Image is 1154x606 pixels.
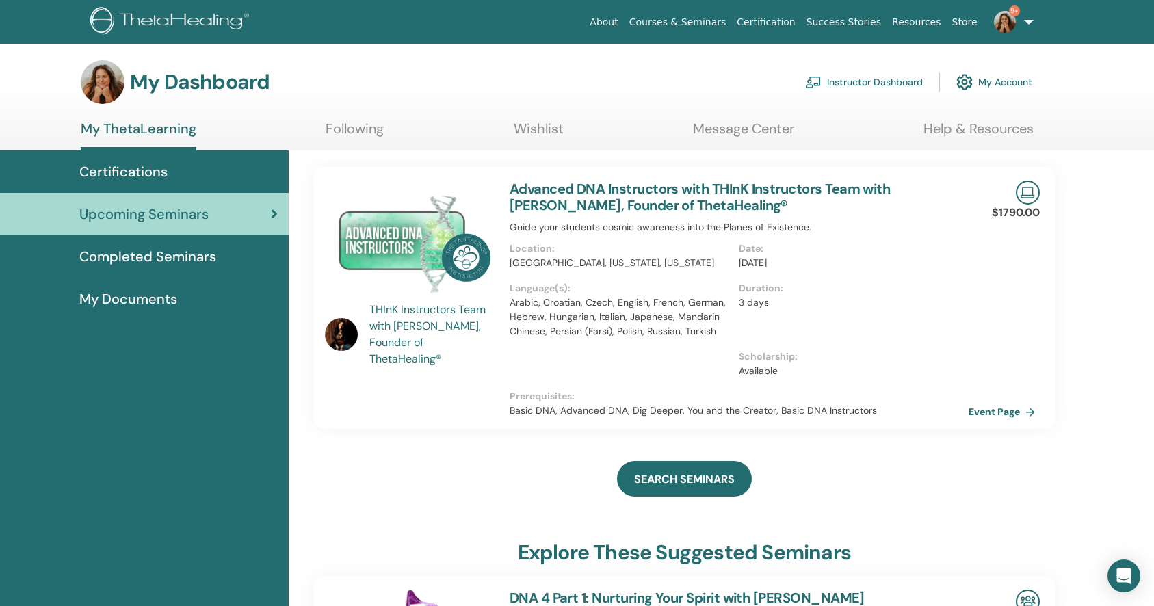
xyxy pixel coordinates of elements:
img: default.jpg [325,318,358,351]
a: Help & Resources [923,120,1034,147]
img: cog.svg [956,70,973,94]
p: Location : [510,241,731,256]
span: Certifications [79,161,168,182]
p: Guide your students cosmic awareness into the Planes of Existence. [510,220,969,235]
img: chalkboard-teacher.svg [805,76,822,88]
img: logo.png [90,7,254,38]
p: [GEOGRAPHIC_DATA], [US_STATE], [US_STATE] [510,256,731,270]
a: My ThetaLearning [81,120,196,150]
span: Upcoming Seminars [79,204,209,224]
a: Advanced DNA Instructors with THInK Instructors Team with [PERSON_NAME], Founder of ThetaHealing® [510,180,891,214]
div: Open Intercom Messenger [1107,559,1140,592]
p: Duration : [739,281,960,295]
h3: My Dashboard [130,70,270,94]
a: Store [947,10,983,35]
a: Success Stories [801,10,887,35]
p: $1790.00 [992,205,1040,221]
h3: explore these suggested seminars [518,540,851,565]
a: SEARCH SEMINARS [617,461,752,497]
a: About [584,10,623,35]
img: default.jpg [994,11,1016,33]
span: My Documents [79,289,177,309]
p: Date : [739,241,960,256]
p: Available [739,364,960,378]
span: 9+ [1009,5,1020,16]
span: Completed Seminars [79,246,216,267]
a: THInK Instructors Team with [PERSON_NAME], Founder of ThetaHealing® [369,302,496,367]
img: Advanced DNA Instructors [325,181,493,306]
a: Following [326,120,384,147]
a: My Account [956,67,1032,97]
p: Basic DNA, Advanced DNA, Dig Deeper, You and the Creator, Basic DNA Instructors [510,404,969,418]
a: Event Page [969,401,1040,422]
a: Instructor Dashboard [805,67,923,97]
a: Courses & Seminars [624,10,732,35]
p: Language(s) : [510,281,731,295]
p: Scholarship : [739,350,960,364]
img: default.jpg [81,60,124,104]
a: Message Center [693,120,794,147]
img: Live Online Seminar [1016,181,1040,205]
a: Wishlist [514,120,564,147]
span: SEARCH SEMINARS [634,472,735,486]
p: Prerequisites : [510,389,969,404]
p: 3 days [739,295,960,310]
p: Arabic, Croatian, Czech, English, French, German, Hebrew, Hungarian, Italian, Japanese, Mandarin ... [510,295,731,339]
a: Certification [731,10,800,35]
a: Resources [887,10,947,35]
p: [DATE] [739,256,960,270]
